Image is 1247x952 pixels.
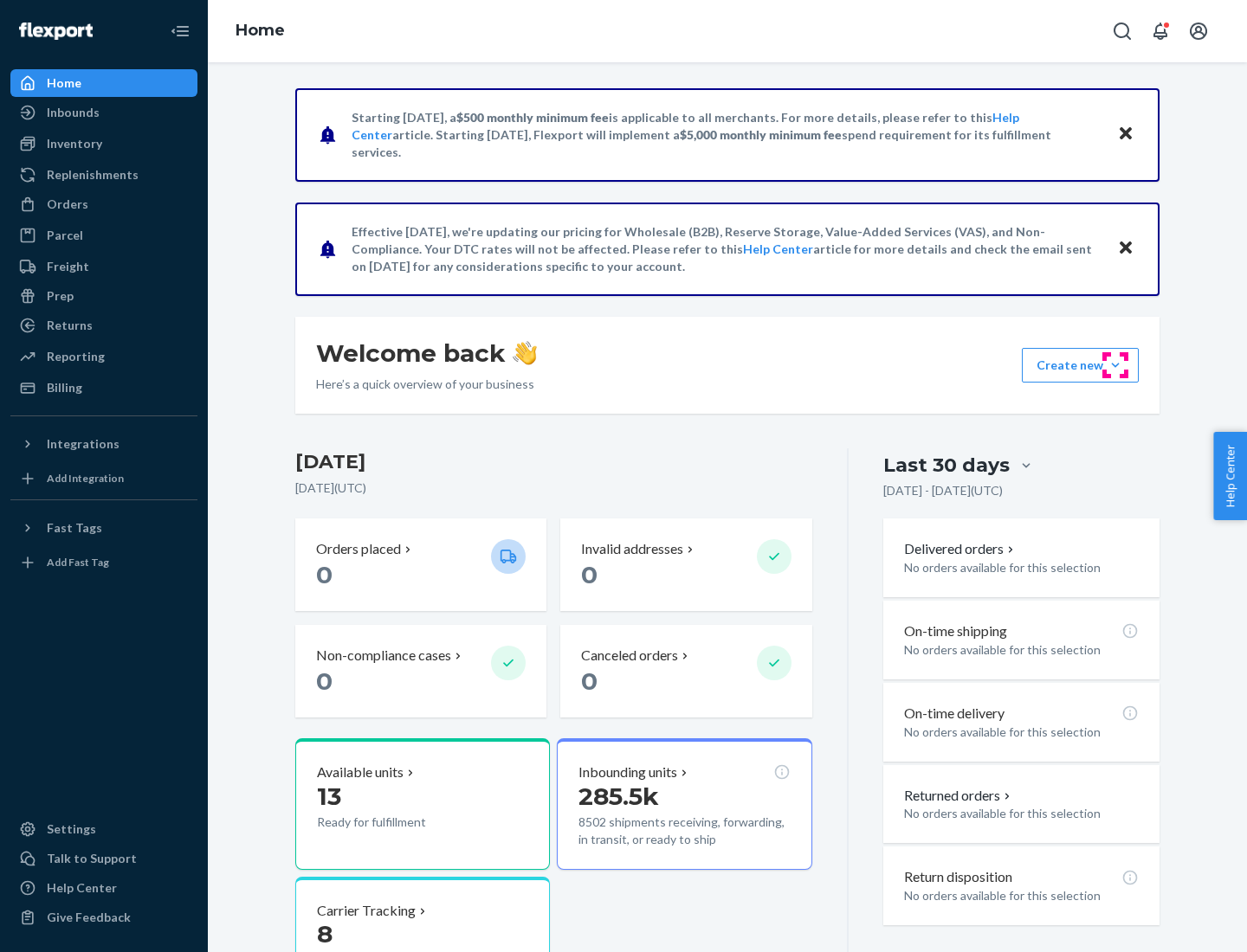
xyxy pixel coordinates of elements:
[317,782,341,811] span: 13
[163,14,197,48] button: Close Navigation
[883,482,1003,499] p: [DATE] - [DATE] ( UTC )
[295,479,812,497] p: [DATE] ( UTC )
[47,166,139,183] div: Replenishments
[10,343,197,370] a: Reporting
[10,514,197,542] button: Fast Tags
[904,621,1007,641] p: On-time shipping
[581,539,683,559] p: Invalid addresses
[47,287,74,305] div: Prep
[904,704,1005,724] p: On-time delivery
[295,448,812,476] h3: [DATE]
[19,23,93,40] img: Flexport logo
[10,465,197,492] a: Add Integration
[316,539,401,559] p: Orders placed
[581,560,598,589] span: 0
[10,374,197,402] a: Billing
[578,782,659,811] span: 285.5k
[317,919,333,949] span: 8
[47,379,82,396] div: Billing
[680,127,842,142] span: $5,000 monthly minimum fee
[10,99,197,126] a: Inbounds
[352,109,1101,161] p: Starting [DATE], a is applicable to all merchants. For more details, please refer to this article...
[47,519,102,537] div: Fast Tags
[1181,14,1216,48] button: Open account menu
[578,762,677,782] p: Inbounding units
[743,241,813,256] a: Help Center
[317,762,404,782] p: Available units
[10,282,197,310] a: Prep
[47,135,102,152] div: Inventory
[513,341,537,365] img: hand-wave emoji
[1213,432,1247,520] button: Help Center
[904,805,1139,822] p: No orders available for this selection
[236,21,285,40] a: Home
[1115,236,1137,261] button: Close
[317,814,477,831] p: Ready for fulfillment
[47,317,93,334] div: Returns
[10,190,197,218] a: Orders
[10,874,197,902] a: Help Center
[295,625,546,717] button: Non-compliance cases 0
[456,110,609,125] span: $500 monthly minimum fee
[10,69,197,97] a: Home
[10,222,197,249] a: Parcel
[10,253,197,280] a: Freight
[317,901,416,921] p: Carrier Tracking
[47,909,131,926] div: Give Feedback
[10,904,197,931] button: Give Feedback
[904,539,1018,559] button: Delivered orders
[47,820,96,838] div: Settings
[1022,348,1139,383] button: Create new
[47,850,137,867] div: Talk to Support
[904,867,1012,887] p: Return disposition
[10,161,197,189] a: Replenishments
[295,738,550,870] button: Available units13Ready for fulfillment
[1115,122,1137,147] button: Close
[560,625,811,717] button: Canceled orders 0
[10,430,197,458] button: Integrations
[1143,14,1178,48] button: Open notifications
[47,879,117,897] div: Help Center
[222,6,299,56] ol: breadcrumbs
[904,559,1139,576] p: No orders available for this selection
[316,376,537,393] p: Here’s a quick overview of your business
[10,815,197,843] a: Settings
[10,312,197,339] a: Returns
[581,666,598,696] span: 0
[47,227,83,244] div: Parcel
[316,646,451,666] p: Non-compliance cases
[10,549,197,576] a: Add Fast Tag
[557,738,811,870] button: Inbounding units285.5k8502 shipments receiving, forwarding, in transit, or ready to ship
[316,560,333,589] span: 0
[316,338,537,369] h1: Welcome back
[47,196,88,213] div: Orders
[47,348,105,365] div: Reporting
[10,130,197,158] a: Inventory
[47,74,81,92] div: Home
[578,814,790,848] p: 8502 shipments receiving, forwarding, in transit, or ready to ship
[904,641,1139,659] p: No orders available for this selection
[904,786,1014,806] button: Returned orders
[10,845,197,872] a: Talk to Support
[883,452,1010,479] div: Last 30 days
[904,887,1139,904] p: No orders available for this selection
[581,646,678,666] p: Canceled orders
[47,104,100,121] div: Inbounds
[47,435,120,453] div: Integrations
[316,666,333,696] span: 0
[47,471,124,486] div: Add Integration
[1105,14,1140,48] button: Open Search Box
[352,223,1101,275] p: Effective [DATE], we're updating our pricing for Wholesale (B2B), Reserve Storage, Value-Added Se...
[47,555,109,569] div: Add Fast Tag
[560,518,811,611] button: Invalid addresses 0
[295,518,546,611] button: Orders placed 0
[904,724,1139,741] p: No orders available for this selection
[47,258,89,275] div: Freight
